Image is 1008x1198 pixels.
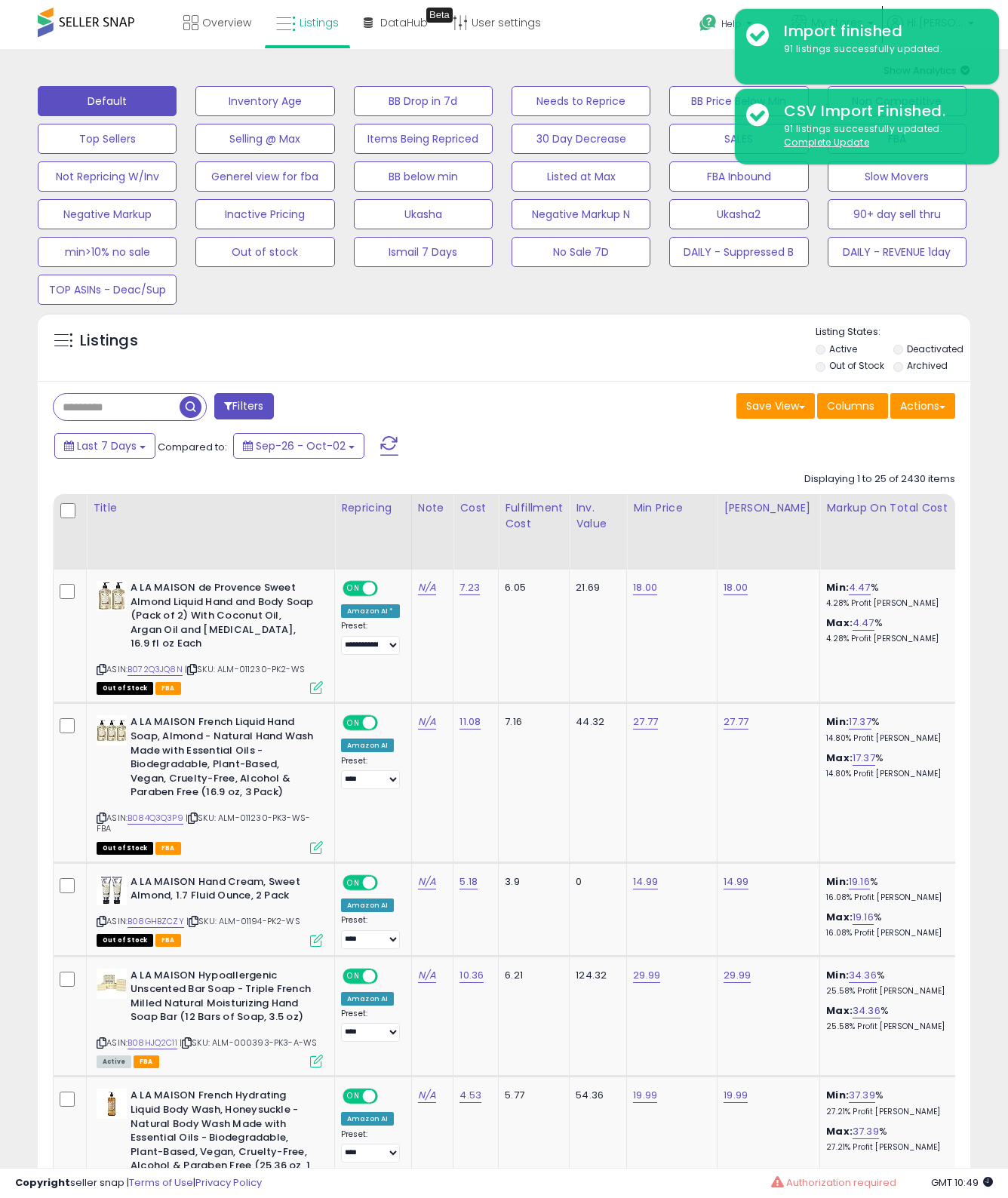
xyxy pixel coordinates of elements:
[512,199,650,229] button: Negative Markup N
[505,875,558,889] div: 3.9
[341,1129,400,1163] div: Preset:
[354,199,493,229] button: Ukasha
[724,968,751,983] a: 29.99
[97,581,127,611] img: 51WhmmFsi4L._SL40_.jpg
[97,1089,127,1119] img: 31tcDTdn94L._SL40_.jpg
[426,8,453,23] div: Tooltip anchor
[576,875,615,889] div: 0
[849,968,877,983] a: 34.36
[97,1055,131,1068] span: All listings currently available for purchase on Amazon
[724,1088,748,1103] a: 19.99
[828,237,967,267] button: DAILY - REVENUE 1day
[512,86,650,116] button: Needs to Reprice
[826,634,951,644] p: 4.28% Profit [PERSON_NAME]
[804,472,955,487] div: Displaying 1 to 25 of 2430 items
[816,325,970,339] p: Listing States:
[576,715,615,729] div: 44.32
[418,968,436,983] a: N/A
[826,1107,951,1117] p: 27.21% Profit [PERSON_NAME]
[826,616,951,644] div: %
[80,330,138,352] h5: Listings
[344,717,363,730] span: ON
[687,2,778,49] a: Help
[890,393,955,419] button: Actions
[38,86,177,116] button: Default
[669,237,808,267] button: DAILY - Suppressed B
[849,714,871,730] a: 17.37
[849,580,871,595] a: 4.47
[155,842,181,855] span: FBA
[724,714,748,730] a: 27.77
[93,500,328,516] div: Title
[344,876,363,889] span: ON
[576,500,620,532] div: Inv. value
[826,892,951,903] p: 16.08% Profit [PERSON_NAME]
[826,875,951,903] div: %
[849,874,870,889] a: 19.16
[820,494,963,570] th: The percentage added to the cost of goods (COGS) that forms the calculator for Min & Max prices.
[341,898,394,912] div: Amazon AI
[849,1088,875,1103] a: 37.39
[826,969,951,997] div: %
[341,500,405,516] div: Repricing
[195,124,334,154] button: Selling @ Max
[418,580,436,595] a: N/A
[344,969,363,982] span: ON
[97,682,153,695] span: All listings that are currently out of stock and unavailable for purchase on Amazon
[202,15,251,30] span: Overview
[418,500,447,516] div: Note
[97,715,323,852] div: ASIN:
[354,237,493,267] button: Ismail 7 Days
[300,15,339,30] span: Listings
[828,161,967,192] button: Slow Movers
[826,874,849,889] b: Min:
[459,874,478,889] a: 5.18
[826,598,951,609] p: 4.28% Profit [PERSON_NAME]
[633,874,658,889] a: 14.99
[354,86,493,116] button: BB Drop in 7d
[185,663,305,675] span: | SKU: ALM-011230-PK2-WS
[376,582,400,595] span: OFF
[341,739,394,752] div: Amazon AI
[826,928,951,938] p: 16.08% Profit [PERSON_NAME]
[773,122,988,150] div: 91 listings successfully updated.
[826,769,951,779] p: 14.80% Profit [PERSON_NAME]
[155,682,181,695] span: FBA
[826,581,951,609] div: %
[459,1088,481,1103] a: 4.53
[341,756,400,790] div: Preset:
[633,500,711,516] div: Min Price
[931,1175,993,1190] span: 2025-10-10 10:49 GMT
[669,124,808,154] button: SALES
[180,1037,317,1049] span: | SKU: ALM-000393-PK3-A-WS
[38,199,177,229] button: Negative Markup
[459,714,481,730] a: 11.08
[344,582,363,595] span: ON
[38,124,177,154] button: Top Sellers
[576,581,615,594] div: 21.69
[907,343,963,355] label: Deactivated
[344,1090,363,1103] span: ON
[134,1055,159,1068] span: FBA
[512,161,650,192] button: Listed at Max
[459,580,480,595] a: 7.23
[826,910,853,924] b: Max:
[195,86,334,116] button: Inventory Age
[828,199,967,229] button: 90+ day sell thru
[907,359,948,372] label: Archived
[341,1009,400,1043] div: Preset:
[826,1003,853,1018] b: Max:
[853,910,874,925] a: 19.16
[829,359,884,372] label: Out of Stock
[195,237,334,267] button: Out of stock
[853,751,875,766] a: 17.37
[826,580,849,594] b: Min:
[341,992,394,1006] div: Amazon AI
[155,934,181,947] span: FBA
[505,1089,558,1102] div: 5.77
[826,751,853,765] b: Max:
[826,715,951,743] div: %
[853,1124,879,1139] a: 37.39
[826,733,951,744] p: 14.80% Profit [PERSON_NAME]
[341,1112,394,1126] div: Amazon AI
